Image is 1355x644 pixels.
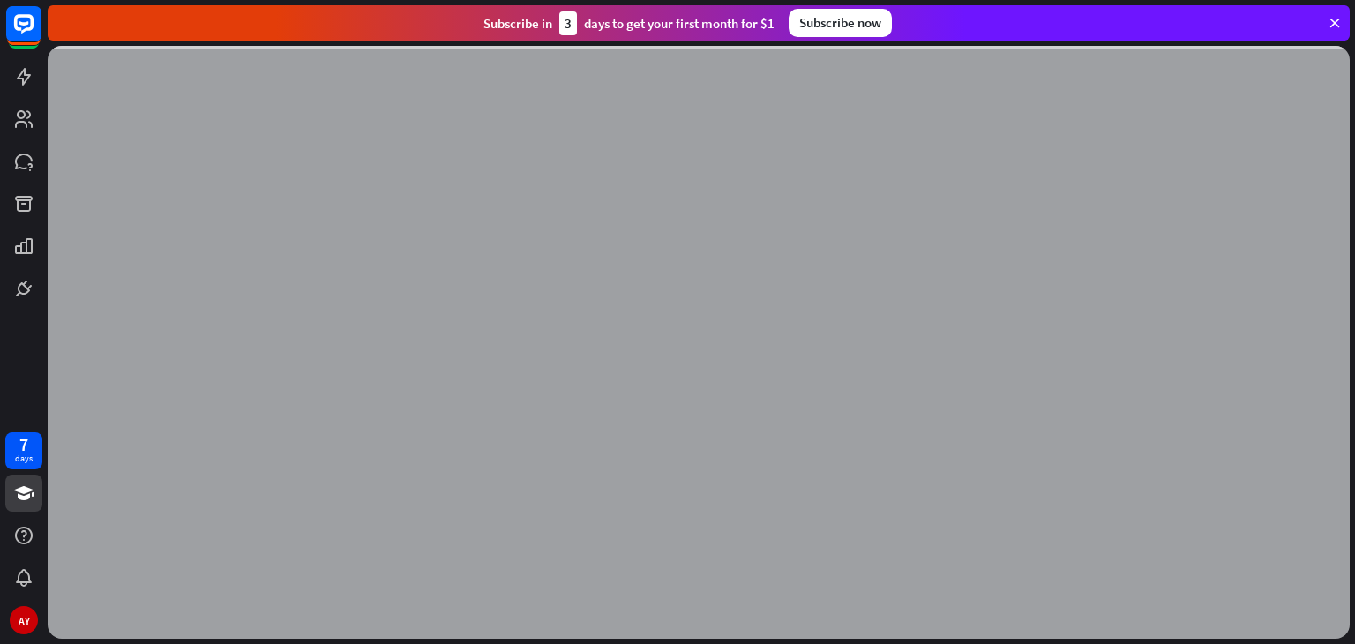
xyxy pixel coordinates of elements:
div: 3 [559,11,577,35]
div: 7 [19,437,28,453]
div: AY [10,606,38,634]
a: 7 days [5,432,42,469]
div: Subscribe in days to get your first month for $1 [483,11,775,35]
div: Subscribe now [789,9,892,37]
div: days [15,453,33,465]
